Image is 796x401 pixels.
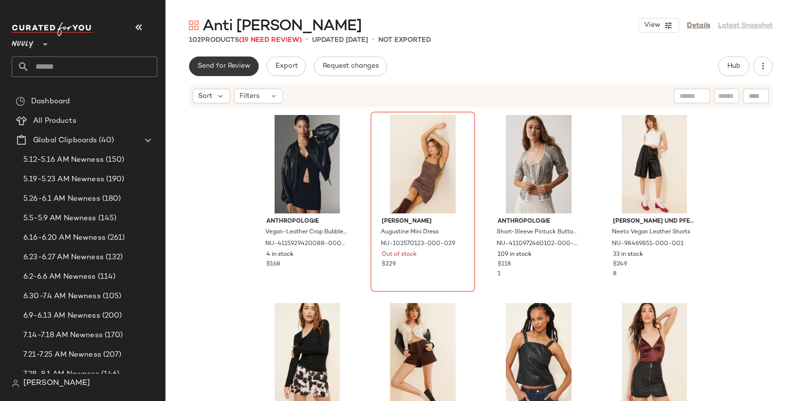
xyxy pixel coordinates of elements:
[613,217,695,226] span: [PERSON_NAME] und Pferdgarten
[312,35,368,45] p: updated [DATE]
[638,18,679,33] button: View
[189,35,302,45] div: Products
[197,62,250,70] span: Send for Review
[381,240,455,248] span: NU-103570123-000-029
[266,260,280,269] span: $168
[189,57,259,76] button: Send for Review
[265,228,348,237] span: Vegan-Leather Crop Bubble Bomber Jacket
[101,349,122,361] span: (207)
[31,96,70,107] span: Dashboard
[23,349,101,361] span: 7.21-7.25 AM Newness
[266,250,294,259] span: 4 in stock
[23,330,103,341] span: 7.14-7.18 AM Newness
[104,154,125,166] span: (150)
[189,37,201,44] span: 102
[490,115,588,213] img: 4110972460102_049_b
[12,33,34,51] span: Nuuly
[23,369,99,380] span: 7.28-8.1 AM Newness
[23,154,104,166] span: 5.12-5.16 AM Newness
[100,193,121,205] span: (180)
[104,252,123,263] span: (132)
[240,91,259,101] span: Filters
[727,62,740,70] span: Hub
[644,21,660,29] span: View
[306,34,308,46] span: •
[23,310,100,322] span: 6.9-6.13 AM Newness
[382,250,417,259] span: Out of stock
[378,35,431,45] p: Not Exported
[613,250,643,259] span: 33 in stock
[96,271,116,283] span: (114)
[498,271,500,277] span: 1
[605,115,703,213] img: 98469851_001_b
[23,291,101,302] span: 6.30-7.4 AM Newness
[33,115,76,127] span: All Products
[104,174,125,185] span: (190)
[16,96,25,106] img: svg%3e
[382,217,464,226] span: [PERSON_NAME]
[687,20,710,31] a: Details
[497,228,579,237] span: Short-Sleeve Pintuck Button-Front Blouse
[612,240,684,248] span: NU-98469851-000-001
[189,20,199,30] img: svg%3e
[106,232,125,244] span: (261)
[96,213,117,224] span: (145)
[23,378,90,389] span: [PERSON_NAME]
[12,22,94,36] img: cfy_white_logo.C9jOOHJF.svg
[266,57,306,76] button: Export
[203,17,362,36] span: Anti [PERSON_NAME]
[372,34,374,46] span: •
[12,380,19,387] img: svg%3e
[498,250,532,259] span: 109 in stock
[381,228,439,237] span: Augustine Mini Dress
[374,115,472,213] img: 103570123_029_b
[23,252,104,263] span: 6.23-6.27 AM Newness
[265,240,348,248] span: NU-4115929420088-000-001
[198,91,212,101] span: Sort
[23,193,100,205] span: 5.26-6.1 AM Newness
[33,135,97,146] span: Global Clipboards
[100,310,122,322] span: (200)
[322,62,379,70] span: Request changes
[275,62,297,70] span: Export
[99,369,120,380] span: (146)
[239,37,302,44] span: (19 Need Review)
[23,174,104,185] span: 5.19-5.23 AM Newness
[613,271,616,277] span: 8
[382,260,396,269] span: $229
[97,135,114,146] span: (40)
[498,260,511,269] span: $118
[23,213,96,224] span: 5.5-5.9 AM Newness
[612,228,690,237] span: Neeto Vegan Leather Shorts
[266,217,349,226] span: Anthropologie
[497,240,579,248] span: NU-4110972460102-000-049
[259,115,356,213] img: 4115929420088_001_b
[498,217,580,226] span: Anthropologie
[718,57,749,76] button: Hub
[314,57,387,76] button: Request changes
[613,260,627,269] span: $249
[23,232,106,244] span: 6.16-6.20 AM Newness
[101,291,122,302] span: (105)
[103,330,123,341] span: (170)
[23,271,96,283] span: 6.2-6.6 AM Newness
